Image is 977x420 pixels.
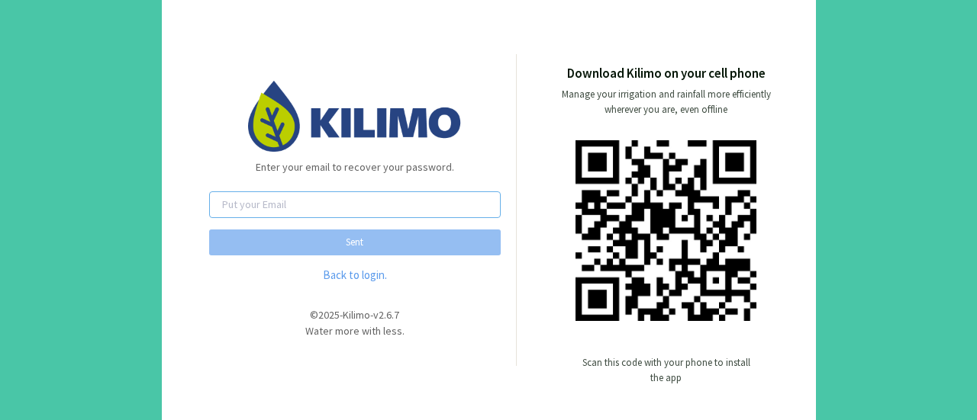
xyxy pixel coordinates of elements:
[209,267,501,284] a: Back to login.
[576,140,756,321] img: qr code
[318,308,340,322] span: 2025
[209,191,501,218] input: Put your Email
[209,229,501,255] button: Sent
[209,152,501,183] p: Enter your email to recover your password.
[310,308,318,322] span: ©
[567,64,766,84] p: Download Kilimo on your cell phone
[340,308,343,322] span: -
[370,308,373,322] span: -
[373,308,399,322] span: v2.6.7
[343,308,370,322] span: Kilimo
[305,324,405,338] span: Water more with less.
[549,87,784,117] p: Manage your irrigation and rainfall more efficiently wherever you are, even offline
[248,81,462,152] img: Image
[582,355,750,386] p: Scan this code with your phone to install the app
